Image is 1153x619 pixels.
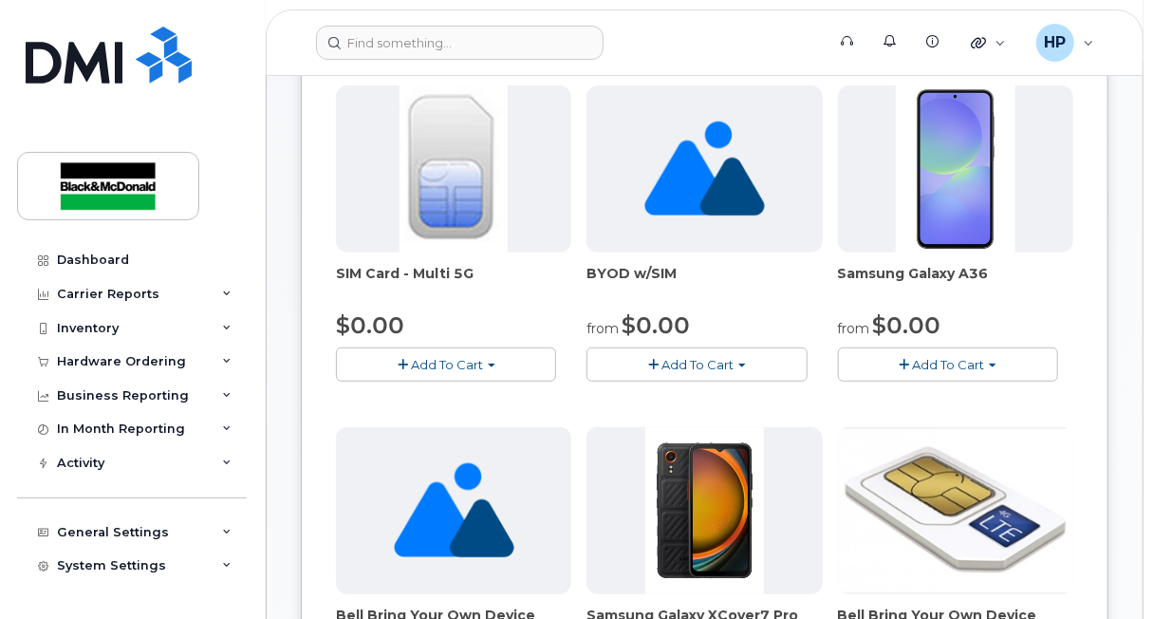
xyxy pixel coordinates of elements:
[912,357,984,372] span: Add To Cart
[958,24,1019,62] div: Quicklinks
[586,264,822,302] div: BYOD w/SIM
[622,311,690,339] span: $0.00
[873,311,941,339] span: $0.00
[586,347,807,381] button: Add To Cart
[336,264,571,302] div: SIM Card - Multi 5G
[838,429,1073,592] img: phone23274.JPG
[838,320,870,337] small: from
[1023,24,1107,62] div: Harsh Patel
[644,85,765,253] img: no_image_found-2caef05468ed5679b831cfe6fc140e25e0c280774317ffc20a367ab7fd17291e.png
[838,264,1073,302] div: Samsung Galaxy A36
[394,427,514,594] img: no_image_found-2caef05468ed5679b831cfe6fc140e25e0c280774317ffc20a367ab7fd17291e.png
[411,357,483,372] span: Add To Cart
[316,26,604,60] input: Find something...
[896,85,1015,253] img: phone23886.JPG
[661,357,734,372] span: Add To Cart
[838,347,1058,381] button: Add To Cart
[1044,31,1066,54] span: HP
[400,85,508,253] img: 00D627D4-43E9-49B7-A367-2C99342E128C.jpg
[586,320,619,337] small: from
[336,347,556,381] button: Add To Cart
[645,427,765,594] img: phone23879.JPG
[336,311,404,339] span: $0.00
